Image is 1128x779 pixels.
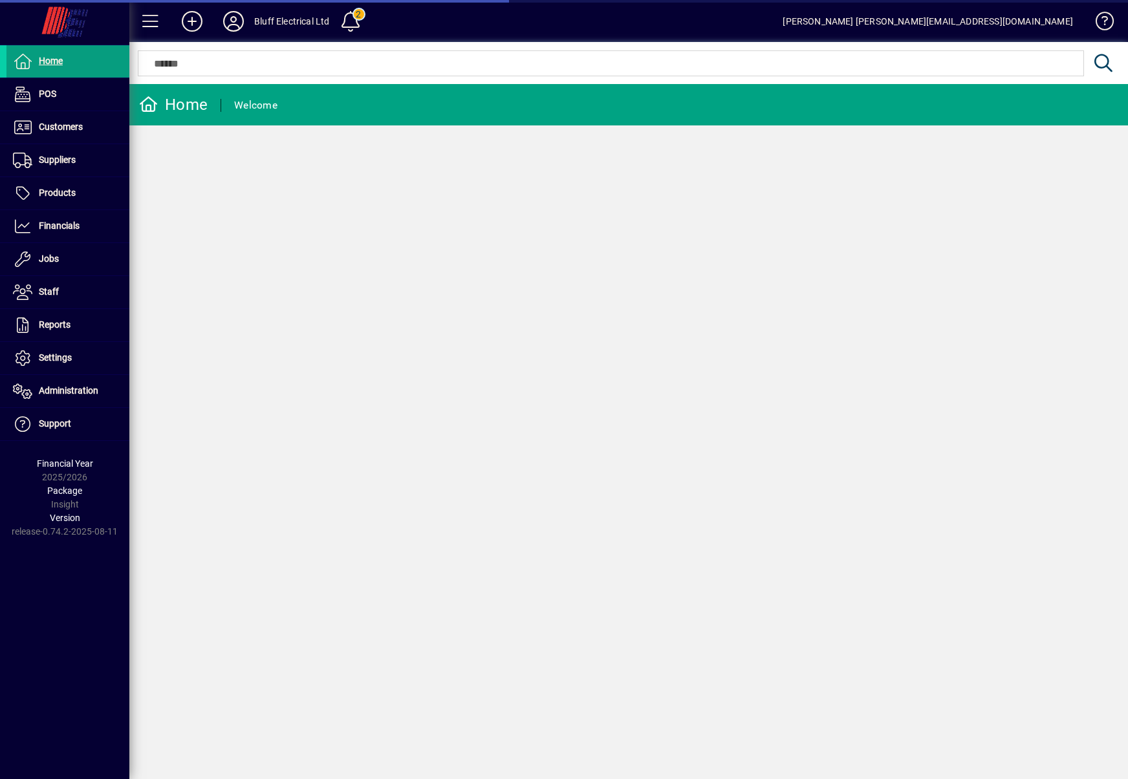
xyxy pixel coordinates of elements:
span: Reports [39,319,70,330]
span: Support [39,418,71,429]
span: Jobs [39,253,59,264]
a: Reports [6,309,129,341]
a: Financials [6,210,129,242]
span: Settings [39,352,72,363]
span: Financial Year [37,458,93,469]
a: Jobs [6,243,129,275]
a: Administration [6,375,129,407]
button: Add [171,10,213,33]
a: Suppliers [6,144,129,176]
span: Administration [39,385,98,396]
span: Home [39,56,63,66]
span: POS [39,89,56,99]
span: Version [50,513,80,523]
a: Support [6,408,129,440]
span: Customers [39,122,83,132]
div: [PERSON_NAME] [PERSON_NAME][EMAIL_ADDRESS][DOMAIN_NAME] [783,11,1073,32]
span: Financials [39,220,80,231]
span: Products [39,187,76,198]
button: Profile [213,10,254,33]
div: Welcome [234,95,277,116]
span: Suppliers [39,155,76,165]
a: Knowledge Base [1086,3,1112,45]
div: Home [139,94,208,115]
a: Settings [6,342,129,374]
a: Products [6,177,129,209]
a: Customers [6,111,129,144]
span: Staff [39,286,59,297]
span: Package [47,486,82,496]
div: Bluff Electrical Ltd [254,11,330,32]
a: Staff [6,276,129,308]
a: POS [6,78,129,111]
